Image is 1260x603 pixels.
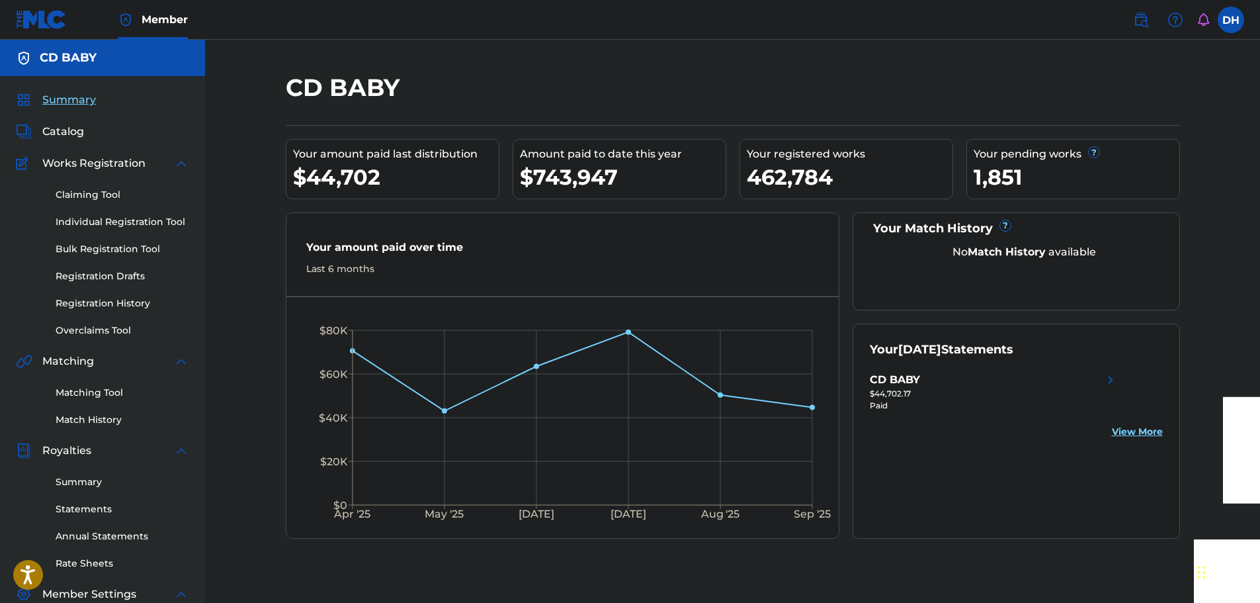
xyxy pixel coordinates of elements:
[286,73,406,103] h2: CD BABY
[56,324,189,338] a: Overclaims Tool
[42,353,94,369] span: Matching
[16,586,32,602] img: Member Settings
[319,324,347,337] tspan: $80K
[56,188,189,202] a: Claiming Tool
[16,50,32,66] img: Accounts
[747,146,952,162] div: Your registered works
[16,92,32,108] img: Summary
[319,455,347,468] tspan: $20K
[142,12,188,27] span: Member
[56,215,189,229] a: Individual Registration Tool
[16,353,32,369] img: Matching
[1112,425,1163,439] a: View More
[1197,13,1210,26] div: Notifications
[306,240,819,262] div: Your amount paid over time
[968,246,1046,258] strong: Match History
[520,146,726,162] div: Amount paid to date this year
[56,413,189,427] a: Match History
[42,586,136,602] span: Member Settings
[1218,7,1244,33] div: User Menu
[870,388,1118,400] div: $44,702.17
[319,368,347,381] tspan: $60K
[16,92,96,108] a: SummarySummary
[56,557,189,571] a: Rate Sheets
[1198,553,1206,592] div: Drag
[40,50,97,66] h5: CD BABY
[42,124,84,140] span: Catalog
[16,124,84,140] a: CatalogCatalog
[1162,7,1189,33] div: Help
[333,499,347,512] tspan: $0
[610,508,646,521] tspan: [DATE]
[886,244,1163,260] div: No available
[56,502,189,516] a: Statements
[1194,539,1260,603] iframe: Chat Widget
[974,146,1179,162] div: Your pending works
[173,156,189,171] img: expand
[520,162,726,192] div: $743,947
[293,162,499,192] div: $44,702
[974,162,1179,192] div: 1,851
[42,92,96,108] span: Summary
[1133,12,1149,28] img: search
[173,586,189,602] img: expand
[56,242,189,256] a: Bulk Registration Tool
[1000,220,1011,231] span: ?
[56,475,189,489] a: Summary
[318,412,347,424] tspan: $40K
[16,10,67,29] img: MLC Logo
[425,508,464,521] tspan: May '25
[870,220,1163,238] div: Your Match History
[700,508,739,521] tspan: Aug '25
[56,297,189,310] a: Registration History
[747,162,952,192] div: 462,784
[16,156,33,171] img: Works Registration
[1128,7,1154,33] a: Public Search
[1089,147,1099,158] span: ?
[898,342,941,357] span: [DATE]
[118,12,134,28] img: Top Rightsholder
[42,443,91,459] span: Royalties
[16,443,32,459] img: Royalties
[1223,396,1260,503] iframe: Resource Center
[870,372,1118,412] a: CD BABYright chevron icon$44,702.17Paid
[333,508,370,521] tspan: Apr '25
[293,146,499,162] div: Your amount paid last distribution
[1103,372,1118,388] img: right chevron icon
[42,156,146,171] span: Works Registration
[173,353,189,369] img: expand
[56,530,189,543] a: Annual Statements
[16,124,32,140] img: Catalog
[56,386,189,400] a: Matching Tool
[56,269,189,283] a: Registration Drafts
[870,372,920,388] div: CD BABY
[870,341,1013,359] div: Your Statements
[1167,12,1183,28] img: help
[794,508,831,521] tspan: Sep '25
[306,262,819,276] div: Last 6 months
[870,400,1118,412] div: Paid
[173,443,189,459] img: expand
[519,508,554,521] tspan: [DATE]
